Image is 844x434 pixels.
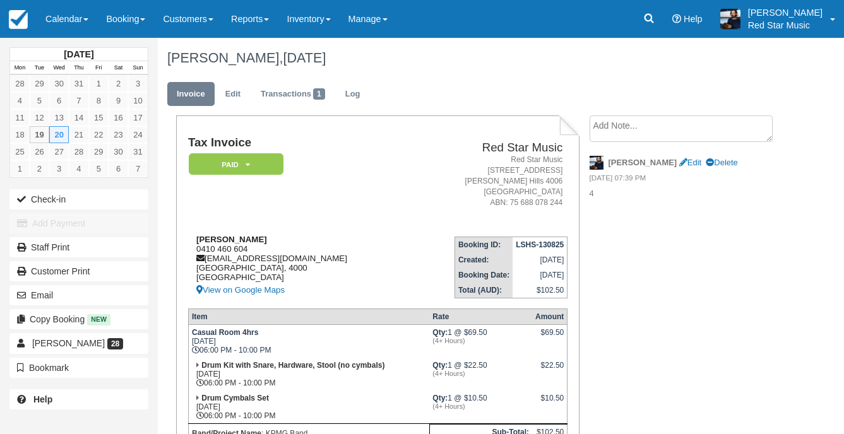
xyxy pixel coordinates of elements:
[216,82,250,107] a: Edit
[516,240,564,249] strong: LSHS-130825
[128,92,148,109] a: 10
[748,19,823,32] p: Red Star Music
[192,328,258,337] strong: Casual Room 4hrs
[188,136,410,150] h1: Tax Invoice
[432,361,448,370] strong: Qty
[535,328,564,347] div: $69.50
[513,252,568,267] td: [DATE]
[513,267,568,283] td: [DATE]
[30,126,49,143] a: 19
[33,394,52,404] b: Help
[196,282,410,298] a: View on Google Maps
[9,213,148,233] button: Add Payment
[513,283,568,298] td: $102.50
[109,75,128,92] a: 2
[30,143,49,160] a: 26
[415,155,562,209] address: Red Star Music [STREET_ADDRESS] [PERSON_NAME] Hills 4006 [GEOGRAPHIC_DATA] ABN: 75 688 078 244
[107,338,123,349] span: 28
[188,153,279,176] a: Paid
[684,14,703,24] span: Help
[9,285,148,305] button: Email
[455,267,513,283] th: Booking Date:
[432,328,448,337] strong: Qty
[672,15,681,23] i: Help
[9,358,148,378] button: Bookmark
[32,338,105,348] span: [PERSON_NAME]
[455,237,513,252] th: Booking ID:
[10,160,30,177] a: 1
[201,394,269,402] strong: Drum Cymbals Set
[30,160,49,177] a: 2
[128,126,148,143] a: 24
[109,160,128,177] a: 6
[429,308,532,324] th: Rate
[10,126,30,143] a: 18
[167,82,215,107] a: Invoice
[9,389,148,409] a: Help
[188,308,429,324] th: Item
[336,82,370,107] a: Log
[590,173,782,187] em: [DATE] 07:39 PM
[9,10,28,29] img: checkfront-main-nav-mini-logo.png
[30,61,49,75] th: Tue
[89,160,109,177] a: 5
[49,92,69,109] a: 6
[49,126,69,143] a: 20
[69,160,88,177] a: 4
[167,50,782,66] h1: [PERSON_NAME],
[30,109,49,126] a: 12
[188,390,429,424] td: [DATE] 06:00 PM - 10:00 PM
[87,314,110,325] span: New
[128,143,148,160] a: 31
[30,75,49,92] a: 29
[432,370,529,377] em: (4+ Hours)
[69,75,88,92] a: 31
[590,188,782,200] p: 4
[9,237,148,257] a: Staff Print
[49,75,69,92] a: 30
[49,61,69,75] th: Wed
[720,9,740,29] img: A1
[109,109,128,126] a: 16
[432,337,529,344] em: (4+ Hours)
[415,141,562,155] h2: Red Star Music
[189,153,283,175] em: Paid
[69,143,88,160] a: 28
[128,75,148,92] a: 3
[188,358,429,390] td: [DATE] 06:00 PM - 10:00 PM
[128,109,148,126] a: 17
[679,158,701,167] a: Edit
[532,308,568,324] th: Amount
[432,394,448,402] strong: Qty
[9,333,148,353] a: [PERSON_NAME] 28
[69,109,88,126] a: 14
[89,109,109,126] a: 15
[251,82,335,107] a: Transactions1
[10,143,30,160] a: 25
[10,61,30,75] th: Mon
[109,143,128,160] a: 30
[609,158,677,167] strong: [PERSON_NAME]
[196,235,267,244] strong: [PERSON_NAME]
[706,158,737,167] a: Delete
[69,61,88,75] th: Thu
[69,126,88,143] a: 21
[109,92,128,109] a: 9
[10,75,30,92] a: 28
[89,143,109,160] a: 29
[188,324,429,358] td: [DATE] 06:00 PM - 10:00 PM
[188,235,410,298] div: 0410 460 604 [EMAIL_ADDRESS][DOMAIN_NAME] [GEOGRAPHIC_DATA], 4000 [GEOGRAPHIC_DATA]
[535,361,564,380] div: $22.50
[128,160,148,177] a: 7
[535,394,564,413] div: $10.50
[49,143,69,160] a: 27
[455,252,513,267] th: Created:
[49,160,69,177] a: 3
[9,261,148,281] a: Customer Print
[201,361,384,370] strong: Drum Kit with Snare, Hardware, Stool (no cymbals)
[89,92,109,109] a: 8
[89,75,109,92] a: 1
[89,126,109,143] a: 22
[313,88,325,100] span: 1
[455,283,513,298] th: Total (AUD):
